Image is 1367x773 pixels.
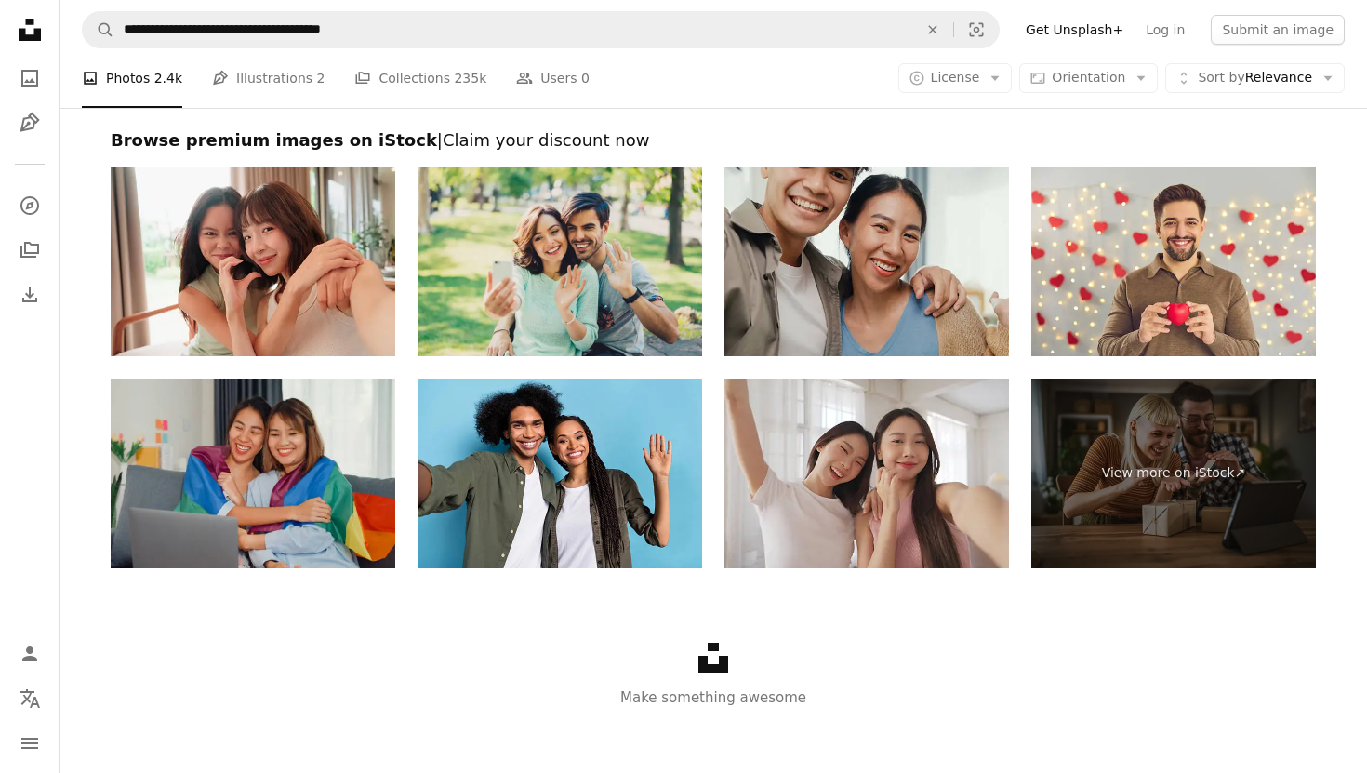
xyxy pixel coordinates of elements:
a: Collections 235k [354,48,486,108]
button: Sort byRelevance [1165,63,1345,93]
a: Illustrations 2 [212,48,325,108]
form: Find visuals sitewide [82,11,1000,48]
h2: Browse premium images on iStock [111,129,1316,152]
p: Make something awesome [60,686,1367,709]
img: Two asian friends share a joyful moment together, posing with cheerful expressions in a indoor sp... [724,379,1009,568]
a: Get Unsplash+ [1015,15,1135,45]
a: Photos [11,60,48,97]
span: Relevance [1198,69,1312,87]
button: Orientation [1019,63,1158,93]
img: Portrait of two guy lady make self video call greeting honeymoon wear stylish shirt isolated blue... [418,379,702,568]
button: Menu [11,725,48,762]
span: Orientation [1052,70,1125,85]
a: Home — Unsplash [11,11,48,52]
a: View more on iStock↗ [1031,379,1316,568]
button: Submit an image [1211,15,1345,45]
img: Two friends are having fun, taking selfies and laughing together at home [111,167,395,356]
button: Search Unsplash [83,12,114,47]
span: 0 [581,68,590,88]
img: Happy couple in the city park enjoying a video call [418,167,702,356]
a: Illustrations [11,104,48,141]
a: Explore [11,187,48,224]
a: Download History [11,276,48,313]
img: Young beautiful Asian lesbian couple ladies looking at laptop screen talk video call with friends... [111,379,395,568]
a: Users 0 [516,48,590,108]
button: Clear [912,12,953,47]
span: License [931,70,980,85]
a: Log in [1135,15,1196,45]
button: License [898,63,1013,93]
img: Portrait of smiling young man holding little red Valentine heart and looking at camera [1031,167,1316,356]
img: Young happy Asian sweet couple video call look at camera smiling so proud and show off new house ... [724,167,1009,356]
span: | Claim your discount now [437,130,650,150]
a: Collections [11,232,48,269]
span: 2 [317,68,325,88]
span: 235k [454,68,486,88]
span: Sort by [1198,70,1244,85]
button: Visual search [954,12,999,47]
button: Language [11,680,48,717]
a: Log in / Sign up [11,635,48,673]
